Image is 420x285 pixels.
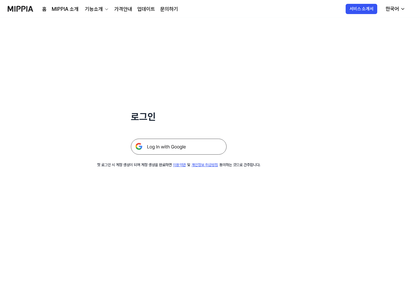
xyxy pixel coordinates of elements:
img: 구글 로그인 버튼 [131,139,227,155]
a: MIPPIA 소개 [52,5,79,13]
div: 한국어 [384,5,400,13]
a: 이용약관 [173,163,186,167]
button: 한국어 [380,3,409,15]
a: 업데이트 [137,5,155,13]
a: 문의하기 [160,5,178,13]
div: 기능소개 [84,5,104,13]
div: 첫 로그인 시 계정 생성이 되며 계정 생성을 완료하면 및 동의하는 것으로 간주합니다. [97,162,260,168]
a: 홈 [42,5,47,13]
h1: 로그인 [131,110,227,123]
a: 가격안내 [114,5,132,13]
button: 서비스 소개서 [346,4,377,14]
a: 개인정보 취급방침 [191,163,218,167]
button: 기능소개 [84,5,109,13]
